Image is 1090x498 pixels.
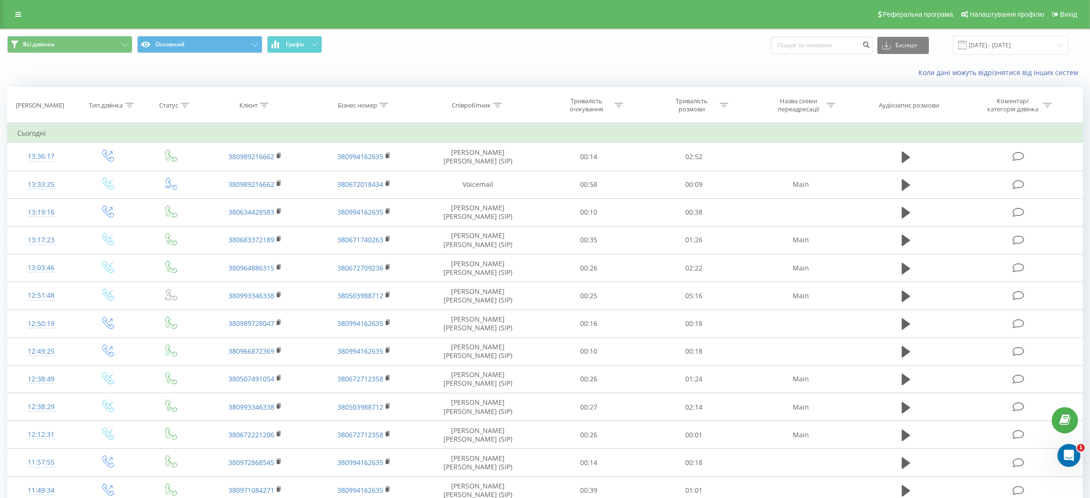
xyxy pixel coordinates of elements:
a: 380994162635 [337,486,383,495]
span: Налаштування профілю [970,11,1044,18]
td: 00:58 [537,171,642,198]
div: 12:38:49 [17,370,65,389]
div: 11:57:55 [17,453,65,472]
div: 12:50:19 [17,314,65,333]
td: [PERSON_NAME] [PERSON_NAME] (SIP) [419,282,537,310]
td: [PERSON_NAME] [PERSON_NAME] (SIP) [419,449,537,476]
span: 1 [1077,444,1085,452]
td: 00:26 [537,365,642,393]
td: [PERSON_NAME] [PERSON_NAME] (SIP) [419,226,537,254]
td: Сьогодні [8,124,1083,143]
a: 380672221206 [228,430,274,439]
a: 380994162635 [337,207,383,217]
button: Графік [267,36,322,53]
a: 380672712358 [337,374,383,383]
td: 00:14 [537,449,642,476]
td: Main [746,226,855,254]
td: Main [746,254,855,282]
td: 00:14 [537,143,642,171]
a: 380972868545 [228,458,274,467]
td: 00:10 [537,337,642,365]
span: Графік [286,41,304,48]
div: 13:03:46 [17,259,65,277]
a: 380672018434 [337,180,383,189]
td: Voicemail [419,171,537,198]
div: 13:19:16 [17,203,65,222]
td: Main [746,365,855,393]
a: 380672709236 [337,263,383,272]
td: 02:52 [641,143,746,171]
td: 00:25 [537,282,642,310]
td: 00:18 [641,310,746,337]
div: 12:38:29 [17,398,65,416]
td: 00:18 [641,337,746,365]
td: 00:26 [537,254,642,282]
div: Бізнес номер [338,101,377,109]
a: 380994162635 [337,458,383,467]
div: 13:33:25 [17,175,65,194]
td: 00:38 [641,198,746,226]
a: 380503988712 [337,291,383,300]
div: Коментар/категорія дзвінка [985,97,1041,113]
a: 380672712358 [337,430,383,439]
a: 380993346338 [228,291,274,300]
td: Main [746,171,855,198]
div: Назва схеми переадресації [773,97,824,113]
a: 380989216662 [228,152,274,161]
iframe: Intercom live chat [1058,444,1080,467]
a: 380971084271 [228,486,274,495]
a: 380994162635 [337,319,383,328]
td: 00:16 [537,310,642,337]
td: 00:26 [537,421,642,449]
td: 00:27 [537,393,642,421]
div: Співробітник [452,101,491,109]
a: 380634428583 [228,207,274,217]
td: Main [746,393,855,421]
div: Статус [159,101,178,109]
div: Тривалість очікування [561,97,612,113]
div: 12:49:25 [17,342,65,361]
button: Експорт [877,37,929,54]
span: Реферальна програма [883,11,953,18]
div: 12:12:31 [17,425,65,444]
td: 00:09 [641,171,746,198]
div: Клієнт [239,101,258,109]
a: 380964886315 [228,263,274,272]
td: 00:18 [641,449,746,476]
div: 13:36:17 [17,147,65,166]
a: 380989728047 [228,319,274,328]
span: Всі дзвінки [23,41,54,48]
td: 00:01 [641,421,746,449]
div: 12:51:48 [17,286,65,305]
button: Всі дзвінки [7,36,132,53]
span: Вихід [1060,11,1077,18]
td: [PERSON_NAME] [PERSON_NAME] (SIP) [419,198,537,226]
td: Main [746,421,855,449]
td: 02:22 [641,254,746,282]
div: [PERSON_NAME] [16,101,64,109]
a: 380503988712 [337,402,383,411]
td: 00:35 [537,226,642,254]
td: 01:24 [641,365,746,393]
td: [PERSON_NAME] [PERSON_NAME] (SIP) [419,337,537,365]
a: 380671740263 [337,235,383,244]
div: Тривалість розмови [666,97,717,113]
a: 380994162635 [337,152,383,161]
a: 380683372189 [228,235,274,244]
td: 01:26 [641,226,746,254]
a: 380966872369 [228,346,274,356]
input: Пошук за номером [771,37,873,54]
td: [PERSON_NAME] [PERSON_NAME] (SIP) [419,310,537,337]
td: Main [746,282,855,310]
a: 380507491054 [228,374,274,383]
button: Основний [137,36,262,53]
td: [PERSON_NAME] [PERSON_NAME] (SIP) [419,254,537,282]
a: 380989216662 [228,180,274,189]
div: Тип дзвінка [89,101,123,109]
td: [PERSON_NAME] [PERSON_NAME] (SIP) [419,143,537,171]
a: 380993346338 [228,402,274,411]
a: 380994162635 [337,346,383,356]
div: 13:17:23 [17,231,65,249]
td: [PERSON_NAME] [PERSON_NAME] (SIP) [419,365,537,393]
td: [PERSON_NAME] [PERSON_NAME] (SIP) [419,421,537,449]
